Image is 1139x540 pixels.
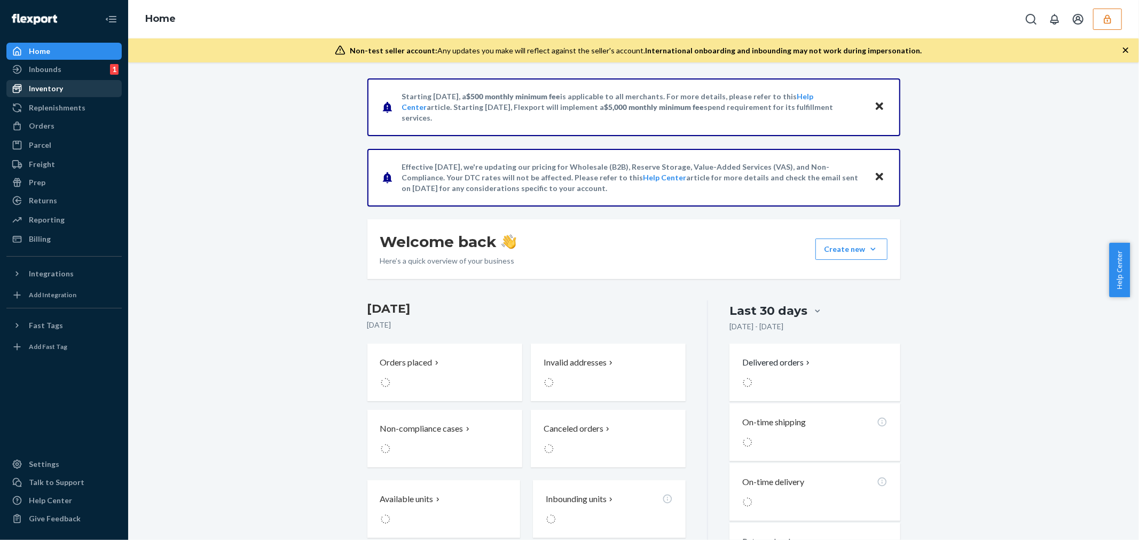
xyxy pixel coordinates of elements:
p: On-time delivery [742,476,804,488]
span: $500 monthly minimum fee [467,92,561,101]
div: Returns [29,195,57,206]
button: Canceled orders [531,410,686,467]
div: Prep [29,177,45,188]
a: Reporting [6,211,122,228]
a: Returns [6,192,122,209]
a: Billing [6,231,122,248]
a: Parcel [6,137,122,154]
button: Integrations [6,265,122,282]
a: Add Fast Tag [6,338,122,355]
a: Prep [6,174,122,191]
button: Invalid addresses [531,344,686,401]
button: Open account menu [1067,9,1089,30]
a: Add Integration [6,287,122,304]
div: Billing [29,234,51,244]
p: Orders placed [380,356,433,369]
span: Non-test seller account: [350,46,437,55]
button: Open Search Box [1020,9,1042,30]
a: Inbounds1 [6,61,122,78]
div: 1 [110,64,119,75]
div: Give Feedback [29,513,81,524]
div: Replenishments [29,102,85,113]
button: Delivered orders [742,356,812,369]
div: Last 30 days [729,303,807,319]
a: Replenishments [6,99,122,116]
a: Talk to Support [6,474,122,491]
div: Any updates you make will reflect against the seller's account. [350,45,922,56]
p: Effective [DATE], we're updating our pricing for Wholesale (B2B), Reserve Storage, Value-Added Se... [402,162,864,194]
a: Orders [6,117,122,134]
p: [DATE] [367,320,686,330]
div: Freight [29,159,55,170]
div: Home [29,46,50,57]
p: Non-compliance cases [380,423,464,435]
div: Add Integration [29,290,76,299]
p: Starting [DATE], a is applicable to all merchants. For more details, please refer to this article... [402,91,864,123]
a: Help Center [6,492,122,509]
div: Reporting [29,215,65,225]
div: Inventory [29,83,63,94]
span: International onboarding and inbounding may not work during impersonation. [645,46,922,55]
button: Open notifications [1044,9,1065,30]
button: Close [873,99,886,115]
img: Flexport logo [12,14,57,25]
button: Available units [367,480,520,538]
div: Settings [29,459,59,470]
button: Give Feedback [6,510,122,527]
a: Home [6,43,122,60]
button: Close Navigation [100,9,122,30]
button: Close [873,170,886,185]
div: Integrations [29,268,74,279]
span: $5,000 monthly minimum fee [604,102,704,112]
button: Create new [815,239,887,260]
h1: Welcome back [380,232,516,251]
a: Freight [6,156,122,173]
a: Home [145,13,176,25]
h3: [DATE] [367,300,686,317]
a: Inventory [6,80,122,97]
div: Talk to Support [29,477,84,488]
button: Non-compliance cases [367,410,522,467]
div: Inbounds [29,64,61,75]
div: Help Center [29,495,72,506]
p: Inbounding units [546,493,607,505]
p: Canceled orders [544,423,603,435]
p: [DATE] - [DATE] [729,321,783,332]
div: Fast Tags [29,320,63,331]
a: Help Center [643,173,687,182]
p: Available units [380,493,434,505]
button: Help Center [1109,243,1130,297]
div: Parcel [29,140,51,150]
img: hand-wave emoji [501,234,516,249]
ol: breadcrumbs [137,4,184,35]
div: Add Fast Tag [29,342,67,351]
div: Orders [29,121,54,131]
button: Inbounding units [533,480,686,538]
a: Settings [6,456,122,473]
p: Here’s a quick overview of your business [380,256,516,266]
button: Orders placed [367,344,522,401]
p: On-time shipping [742,416,806,428]
p: Invalid addresses [544,356,607,369]
button: Fast Tags [6,317,122,334]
